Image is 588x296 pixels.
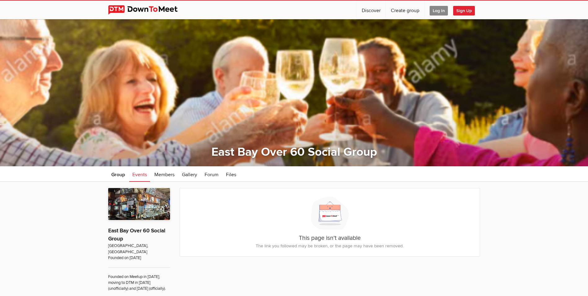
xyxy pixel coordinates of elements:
a: Sign Up [453,1,480,19]
span: Files [226,172,236,178]
span: Group [111,172,125,178]
a: Files [223,166,239,182]
span: Members [154,172,175,178]
a: Create group [386,1,424,19]
a: Group [108,166,128,182]
img: DownToMeet [108,5,187,15]
a: Gallery [179,166,200,182]
span: Sign Up [453,6,475,16]
a: East Bay Over 60 Social Group [211,145,377,159]
a: East Bay Over 60 Social Group [108,227,165,242]
img: East Bay Over 60 Social Group [108,188,170,220]
a: Events [129,166,150,182]
span: Events [132,172,147,178]
div: This page isn't available [180,188,480,256]
span: Founded on [DATE] [108,255,170,261]
span: Log In [430,6,448,16]
a: Members [151,166,178,182]
span: Forum [205,172,219,178]
a: Forum [201,166,222,182]
span: Founded on Meetup in [DATE]; moving to DTM in [DATE] (unofficially) and [DATE] (officially). [108,267,170,292]
a: Log In [425,1,453,19]
span: Gallery [182,172,197,178]
span: [GEOGRAPHIC_DATA], [GEOGRAPHIC_DATA] [108,243,170,255]
p: The link you followed may be broken, or the page may have been removed. [186,243,474,249]
a: Discover [357,1,386,19]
